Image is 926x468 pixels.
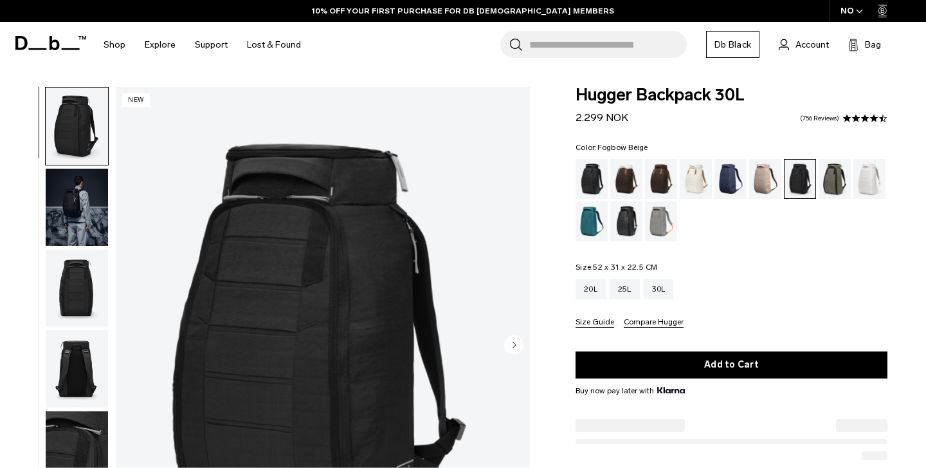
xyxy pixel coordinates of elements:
img: Hugger Backpack 30L Charcoal Grey [46,330,108,407]
a: Fogbow Beige [749,159,781,199]
a: Espresso [645,159,677,199]
a: Oatmilk [680,159,712,199]
span: 52 x 31 x 22.5 CM [593,263,657,272]
span: Account [795,38,829,51]
p: New [122,93,150,107]
span: Bag [865,38,881,51]
legend: Color: [576,144,648,151]
a: 756 reviews [800,115,839,122]
span: Hugger Backpack 30L [576,87,887,104]
a: Lost & Found [247,22,301,68]
span: Fogbow Beige [597,143,648,152]
img: Hugger Backpack 30L Charcoal Grey [46,88,108,165]
a: Charcoal Grey [784,159,816,199]
a: Midnight Teal [576,201,608,241]
button: Hugger Backpack 30L Charcoal Grey [45,87,109,165]
button: Hugger Backpack 30L Charcoal Grey [45,249,109,328]
a: Account [779,37,829,52]
img: Hugger Backpack 30L Charcoal Grey [46,169,108,246]
legend: Size: [576,263,658,271]
nav: Main Navigation [94,22,311,68]
button: Hugger Backpack 30L Charcoal Grey [45,330,109,408]
a: Forest Green [819,159,851,199]
a: Sand Grey [645,201,677,241]
a: Db Black [706,31,759,58]
img: Hugger Backpack 30L Charcoal Grey [46,250,108,327]
span: 2.299 NOK [576,111,628,124]
a: Clean Slate [853,159,885,199]
img: {"height" => 20, "alt" => "Klarna"} [657,387,685,393]
a: Reflective Black [610,201,642,241]
a: Shop [104,22,125,68]
button: Compare Hugger [624,318,684,328]
button: Bag [848,37,881,52]
a: Support [195,22,228,68]
a: 20L [576,279,606,299]
a: Explore [145,22,176,68]
button: Size Guide [576,318,614,328]
a: Black Out [576,159,608,199]
span: Buy now pay later with [576,385,685,397]
a: 25L [610,279,640,299]
button: Next slide [504,335,523,357]
a: Cappuccino [610,159,642,199]
a: 10% OFF YOUR FIRST PURCHASE FOR DB [DEMOGRAPHIC_DATA] MEMBERS [312,5,614,17]
a: Blue Hour [714,159,747,199]
a: 30L [644,279,674,299]
button: Add to Cart [576,351,887,379]
button: Hugger Backpack 30L Charcoal Grey [45,168,109,247]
